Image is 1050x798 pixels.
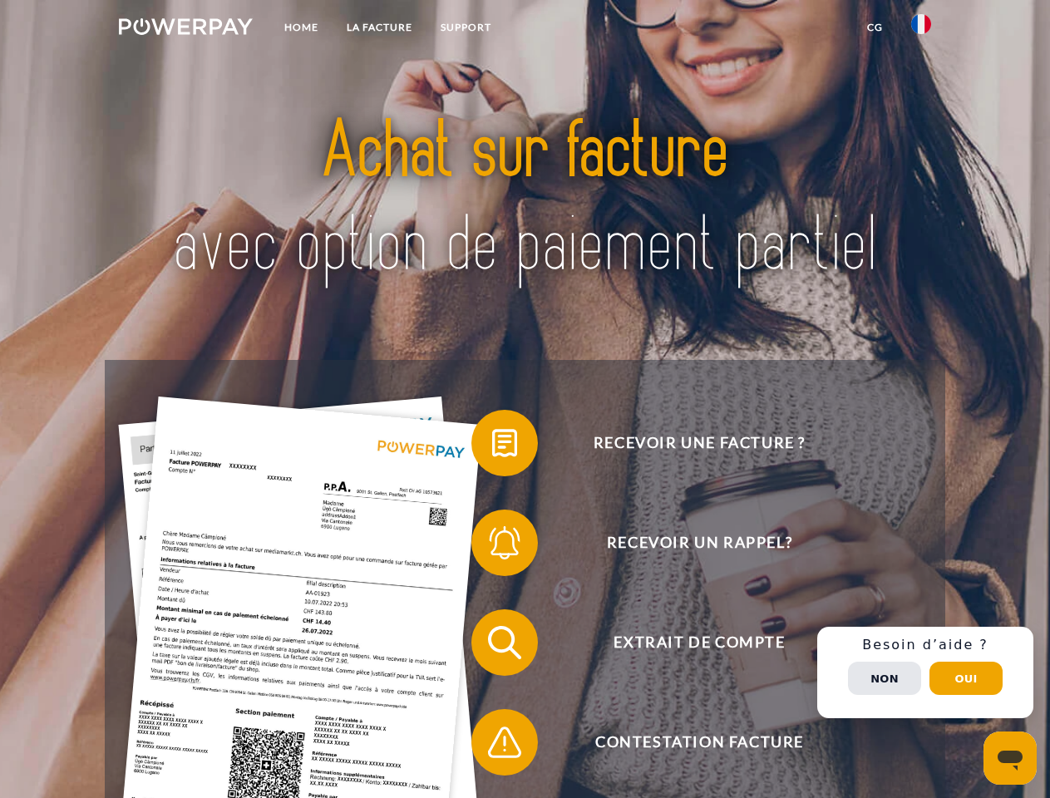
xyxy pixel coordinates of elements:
img: logo-powerpay-white.svg [119,18,253,35]
button: Recevoir un rappel? [471,510,904,576]
button: Extrait de compte [471,609,904,676]
img: qb_warning.svg [484,722,525,763]
img: qb_bill.svg [484,422,525,464]
img: title-powerpay_fr.svg [159,80,891,318]
iframe: Bouton de lancement de la fenêtre de messagerie [983,731,1037,785]
div: Schnellhilfe [817,627,1033,718]
span: Extrait de compte [495,609,903,676]
a: Home [270,12,333,42]
a: CG [853,12,897,42]
button: Recevoir une facture ? [471,410,904,476]
button: Oui [929,662,1003,695]
img: fr [911,14,931,34]
a: LA FACTURE [333,12,426,42]
h3: Besoin d’aide ? [827,637,1023,653]
span: Recevoir une facture ? [495,410,903,476]
img: qb_search.svg [484,622,525,663]
a: Support [426,12,505,42]
button: Non [848,662,921,695]
button: Contestation Facture [471,709,904,776]
img: qb_bell.svg [484,522,525,564]
span: Contestation Facture [495,709,903,776]
span: Recevoir un rappel? [495,510,903,576]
